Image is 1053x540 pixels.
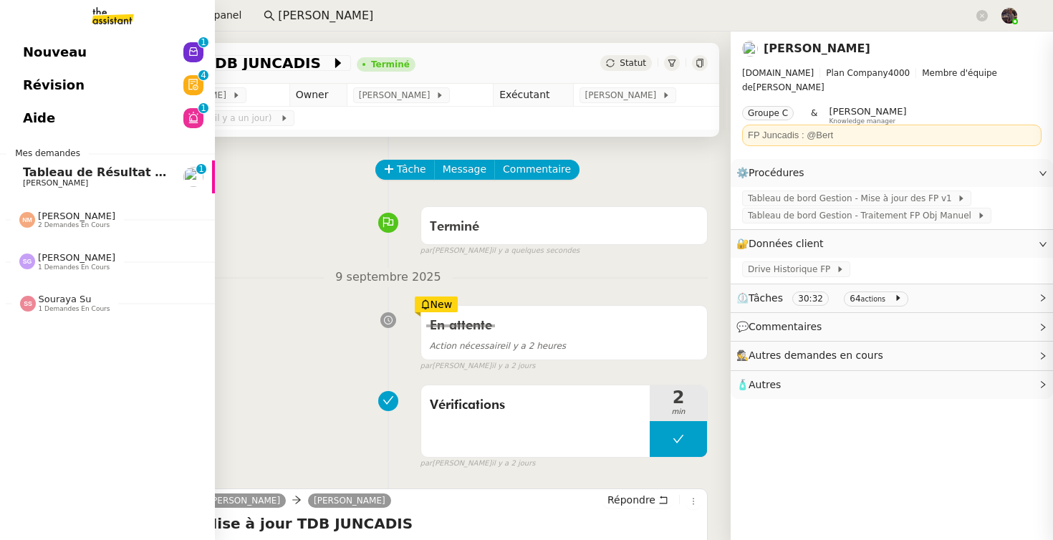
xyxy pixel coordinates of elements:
span: Tableau de bord Gestion - Traitement FP Obj Manuel [748,208,977,223]
img: svg [20,296,36,312]
span: il y a 2 jours [491,360,535,372]
span: 🕵️ [736,349,890,361]
span: Commentaires [749,321,822,332]
div: 💬Commentaires [731,313,1053,341]
a: [PERSON_NAME] [764,42,870,55]
button: Message [434,160,495,180]
input: Rechercher [278,6,973,26]
span: Mes demandes [6,146,89,160]
span: Procédures [749,167,804,178]
nz-badge-sup: 1 [198,103,208,113]
span: 4000 [888,68,910,78]
span: [PERSON_NAME] [829,106,906,117]
div: Terminé [371,60,410,69]
span: 1 demandes en cours [38,264,110,271]
span: 2 demandes en cours [38,221,110,229]
p: 4 [201,70,206,83]
p: 1 [201,37,206,50]
span: En attente [430,319,492,332]
span: ⚙️ [736,165,811,181]
span: ⏲️ [736,292,914,304]
span: Souraya Su [39,294,92,304]
span: Terminé [430,221,479,233]
td: Owner [289,84,347,107]
span: 9 septembre 2025 [324,268,452,287]
small: [PERSON_NAME] [420,245,580,257]
span: Vérifications [430,395,641,416]
span: Action nécessaire [430,341,506,351]
a: [PERSON_NAME] [308,494,391,507]
nz-badge-sup: 4 [198,70,208,80]
span: Révision [23,74,85,96]
p: 1 [201,103,206,116]
nz-tag: 30:32 [792,291,829,306]
button: Tâche [375,160,435,180]
span: [PERSON_NAME] [23,178,88,188]
div: 🕵️Autres demandes en cours [731,342,1053,370]
span: Statut [620,58,646,68]
span: il y a 2 heures [430,341,567,351]
button: Commentaire [494,160,580,180]
span: 1 demandes en cours [39,305,110,313]
nz-tag: Groupe C [742,106,794,120]
p: 1 [198,164,204,177]
span: par [420,245,433,257]
span: par [420,458,433,470]
span: [PERSON_NAME] [38,211,115,221]
app-user-label: Knowledge manager [829,106,906,125]
span: (il y a un jour) [211,113,274,123]
span: Tableau de bord Gestion - Mise à jour des FP v1 [748,191,957,206]
nz-badge-sup: 1 [198,37,208,47]
button: Répondre [602,492,673,508]
div: 🔐Données client [731,230,1053,258]
span: 2 [650,389,707,406]
div: New [415,296,458,312]
small: actions [861,295,886,303]
span: [DATE] 23:59 [155,111,280,125]
div: 🧴Autres [731,371,1053,399]
span: [PERSON_NAME] [742,66,1042,95]
span: 💬 [736,321,828,332]
div: FP Juncadis : @Bert [748,128,1036,143]
span: [DOMAIN_NAME] [742,68,814,78]
span: Tâche [397,161,426,178]
span: Répondre [607,493,655,507]
div: ⏲️Tâches 30:32 64actions [731,284,1053,312]
span: 64 [850,294,860,304]
span: Autres [749,379,781,390]
span: min [650,406,707,418]
span: Commentaire [503,161,571,178]
div: ⚙️Procédures [731,159,1053,187]
span: 🔐 [736,236,830,252]
span: Données client [749,238,824,249]
img: 2af2e8ed-4e7a-4339-b054-92d163d57814 [1001,8,1017,24]
img: users%2FvmnJXRNjGXZGy0gQLmH5CrabyCb2%2Favatar%2F07c9d9ad-5b06-45ca-8944-a3daedea5428 [742,41,758,57]
h4: Mise à jour TDB JUNCADIS [203,514,701,534]
a: [PERSON_NAME] [203,494,286,507]
span: Aide [23,107,55,129]
span: par [420,360,433,372]
span: Message [443,161,486,178]
img: svg [19,254,35,269]
span: 🧴 [736,379,781,390]
img: svg [19,212,35,228]
span: Drive Historique FP [748,262,836,276]
td: Exécutant [494,84,573,107]
small: [PERSON_NAME] [420,458,536,470]
img: users%2FAXgjBsdPtrYuxuZvIJjRexEdqnq2%2Favatar%2F1599931753966.jpeg [183,167,203,187]
span: Nouveau [23,42,87,63]
span: Tableau de Résultat Analytique [23,165,225,179]
span: [PERSON_NAME] [359,88,436,102]
span: [PERSON_NAME] [585,88,662,102]
span: Knowledge manager [829,117,895,125]
span: il y a quelques secondes [491,245,580,257]
span: Tâches [749,292,783,304]
span: & [811,106,817,125]
span: [PERSON_NAME] [38,252,115,263]
span: Autres demandes en cours [749,349,883,361]
small: [PERSON_NAME] [420,360,536,372]
span: il y a 2 jours [491,458,535,470]
span: Plan Company [826,68,888,78]
nz-badge-sup: 1 [196,164,206,174]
